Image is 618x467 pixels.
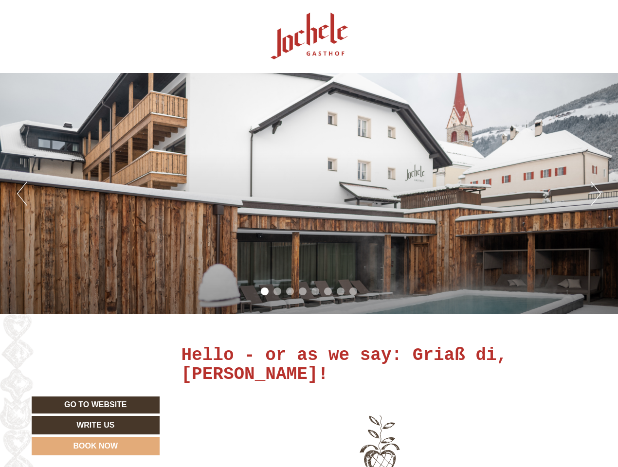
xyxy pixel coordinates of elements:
[32,416,160,434] a: Write us
[17,181,27,206] button: Previous
[32,396,160,413] a: Go to website
[591,181,601,206] button: Next
[32,437,160,455] a: Book now
[182,346,580,384] h1: Hello - or as we say: Griaß di, [PERSON_NAME]!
